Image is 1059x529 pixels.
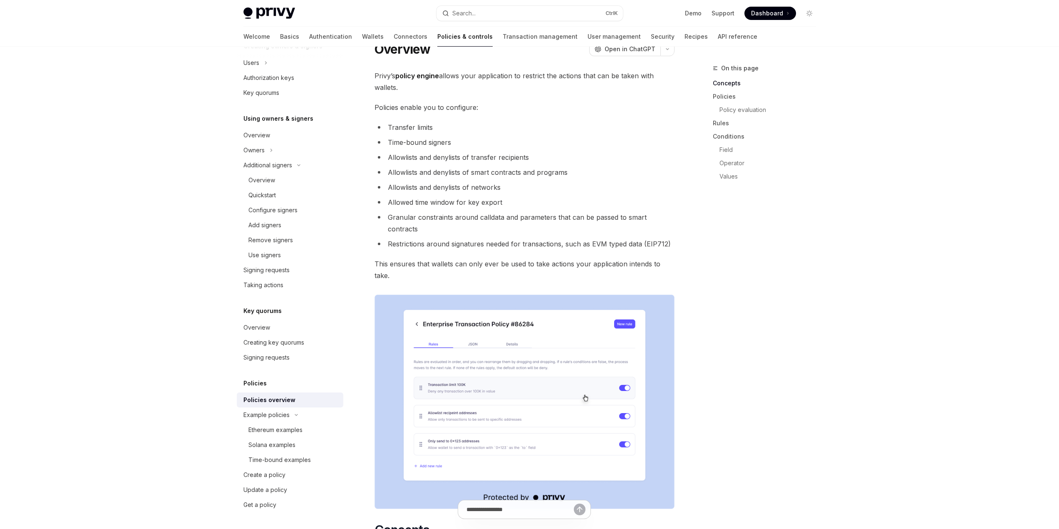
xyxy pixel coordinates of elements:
a: Basics [280,27,299,47]
a: Signing requests [237,350,343,365]
h1: Overview [374,42,431,57]
a: Use signers [237,248,343,263]
li: Allowlists and denylists of networks [374,181,675,193]
div: Overview [243,130,270,140]
a: Remove signers [237,233,343,248]
span: Ctrl K [605,10,618,17]
a: Overview [237,320,343,335]
button: Search...CtrlK [436,6,623,21]
a: Create a policy [237,467,343,482]
div: Time-bound examples [248,455,311,465]
a: Authorization keys [237,70,343,85]
div: Signing requests [243,353,290,363]
h5: Using owners & signers [243,114,313,124]
div: Add signers [248,220,281,230]
span: Policies enable you to configure: [374,102,675,113]
div: Search... [452,8,476,18]
div: Owners [243,145,265,155]
span: This ensures that wallets can only ever be used to take actions your application intends to take. [374,258,675,281]
div: Users [243,58,259,68]
div: Signing requests [243,265,290,275]
div: Policies overview [243,395,295,405]
span: Privy’s allows your application to restrict the actions that can be taken with wallets. [374,70,675,93]
li: Allowlists and denylists of transfer recipients [374,151,675,163]
div: Additional signers [243,160,292,170]
li: Allowlists and denylists of smart contracts and programs [374,166,675,178]
div: Get a policy [243,500,276,510]
a: Policy evaluation [719,103,823,117]
li: Allowed time window for key export [374,196,675,208]
a: Creating key quorums [237,335,343,350]
a: Add signers [237,218,343,233]
a: Policies & controls [437,27,493,47]
a: Get a policy [237,497,343,512]
a: Policies [713,90,823,103]
a: API reference [718,27,757,47]
a: Values [719,170,823,183]
a: Security [651,27,675,47]
div: Use signers [248,250,281,260]
a: Time-bound examples [237,452,343,467]
a: Ethereum examples [237,422,343,437]
div: Update a policy [243,485,287,495]
a: Conditions [713,130,823,143]
span: Open in ChatGPT [605,45,655,53]
a: Authentication [309,27,352,47]
a: Recipes [685,27,708,47]
div: Ethereum examples [248,425,303,435]
div: Configure signers [248,205,298,215]
li: Restrictions around signatures needed for transactions, such as EVM typed data (EIP712) [374,238,675,250]
button: Toggle dark mode [803,7,816,20]
a: Concepts [713,77,823,90]
a: User management [588,27,641,47]
div: Authorization keys [243,73,294,83]
li: Transfer limits [374,122,675,133]
a: Connectors [394,27,427,47]
strong: policy engine [395,72,439,80]
div: Create a policy [243,470,285,480]
h5: Policies [243,378,267,388]
a: Configure signers [237,203,343,218]
a: Policies overview [237,392,343,407]
li: Time-bound signers [374,137,675,148]
a: Quickstart [237,188,343,203]
a: Overview [237,128,343,143]
a: Dashboard [744,7,796,20]
span: On this page [721,63,759,73]
a: Overview [237,173,343,188]
img: light logo [243,7,295,19]
button: Send message [574,504,585,515]
div: Key quorums [243,88,279,98]
img: Managing policies in the Privy Dashboard [374,295,675,509]
div: Remove signers [248,235,293,245]
a: Welcome [243,27,270,47]
a: Signing requests [237,263,343,278]
a: Field [719,143,823,156]
a: Solana examples [237,437,343,452]
li: Granular constraints around calldata and parameters that can be passed to smart contracts [374,211,675,235]
div: Solana examples [248,440,295,450]
button: Open in ChatGPT [589,42,660,56]
div: Overview [248,175,275,185]
a: Update a policy [237,482,343,497]
a: Rules [713,117,823,130]
a: Demo [685,9,702,17]
a: Operator [719,156,823,170]
a: Wallets [362,27,384,47]
a: Taking actions [237,278,343,293]
div: Example policies [243,410,290,420]
div: Quickstart [248,190,276,200]
div: Overview [243,323,270,333]
div: Creating key quorums [243,338,304,348]
a: Transaction management [503,27,578,47]
span: Dashboard [751,9,783,17]
a: Support [712,9,734,17]
div: Taking actions [243,280,283,290]
a: Key quorums [237,85,343,100]
h5: Key quorums [243,306,282,316]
